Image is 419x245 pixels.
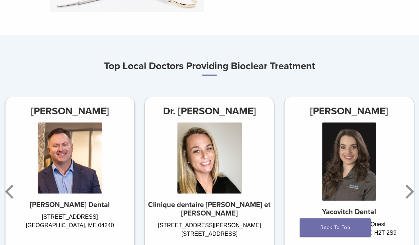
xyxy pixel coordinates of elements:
[322,123,376,201] img: Dr. Katy Yacovitch
[401,170,415,213] button: Next
[5,213,134,245] div: [STREET_ADDRESS] [GEOGRAPHIC_DATA], ME 04240
[30,201,110,209] strong: [PERSON_NAME] Dental
[5,103,134,120] h3: [PERSON_NAME]
[148,201,271,218] strong: Clinique dentaire [PERSON_NAME] et [PERSON_NAME]
[145,103,274,120] h3: Dr. [PERSON_NAME]
[322,208,376,216] strong: Yacovitch Dental
[177,123,242,194] img: Dr. Marie-France Roux
[38,123,102,194] img: Dr. Peter Drews
[285,103,414,120] h3: [PERSON_NAME]
[300,218,371,237] a: Back To Top
[4,170,18,213] button: Previous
